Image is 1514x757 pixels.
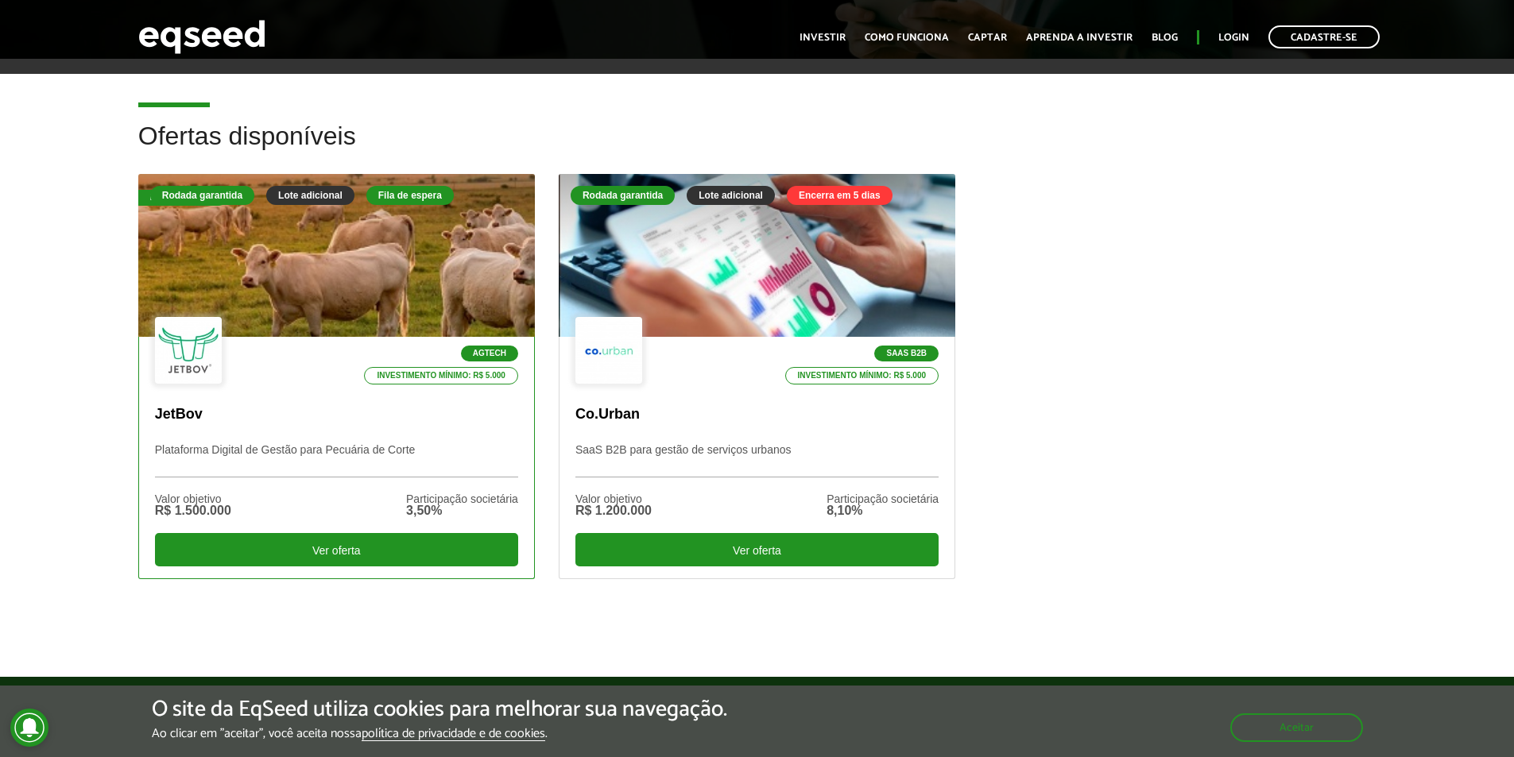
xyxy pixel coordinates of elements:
div: Lote adicional [687,186,775,205]
p: SaaS B2B [874,346,939,361]
p: SaaS B2B para gestão de serviços urbanos [575,443,939,477]
p: Agtech [461,346,518,361]
button: Aceitar [1230,713,1363,742]
p: JetBov [155,406,518,423]
div: Valor objetivo [575,493,652,504]
a: Captar [968,33,1007,43]
p: Investimento mínimo: R$ 5.000 [785,367,939,384]
p: Ao clicar em "aceitar", você aceita nossa . [152,726,727,741]
a: política de privacidade e de cookies [362,728,545,741]
a: Rodada garantida Lote adicional Encerra em 5 dias SaaS B2B Investimento mínimo: R$ 5.000 Co.Urban... [559,174,955,579]
p: Investimento mínimo: R$ 5.000 [364,367,518,384]
div: Valor objetivo [155,493,231,504]
a: Cadastre-se [1268,25,1380,48]
div: Rodada garantida [571,186,675,205]
div: R$ 1.200.000 [575,504,652,517]
img: EqSeed [138,16,265,58]
div: Participação societária [406,493,518,504]
a: Login [1218,33,1249,43]
h2: Ofertas disponíveis [138,122,1377,174]
div: Participação societária [827,493,939,504]
a: Investir [800,33,846,43]
div: Encerra em 5 dias [787,186,893,205]
div: R$ 1.500.000 [155,504,231,517]
div: Fila de espera [138,190,227,206]
p: Plataforma Digital de Gestão para Pecuária de Corte [155,443,518,477]
a: Fila de espera Rodada garantida Lote adicional Fila de espera Agtech Investimento mínimo: R$ 5.00... [138,174,535,579]
div: Fila de espera [366,186,454,205]
h5: O site da EqSeed utiliza cookies para melhorar sua navegação. [152,697,727,722]
a: Aprenda a investir [1026,33,1133,43]
div: Ver oferta [575,533,939,566]
p: Co.Urban [575,406,939,423]
div: Ver oferta [155,533,518,566]
a: Blog [1152,33,1178,43]
div: 3,50% [406,504,518,517]
div: 8,10% [827,504,939,517]
a: Como funciona [865,33,949,43]
div: Rodada garantida [150,186,254,205]
div: Lote adicional [266,186,354,205]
